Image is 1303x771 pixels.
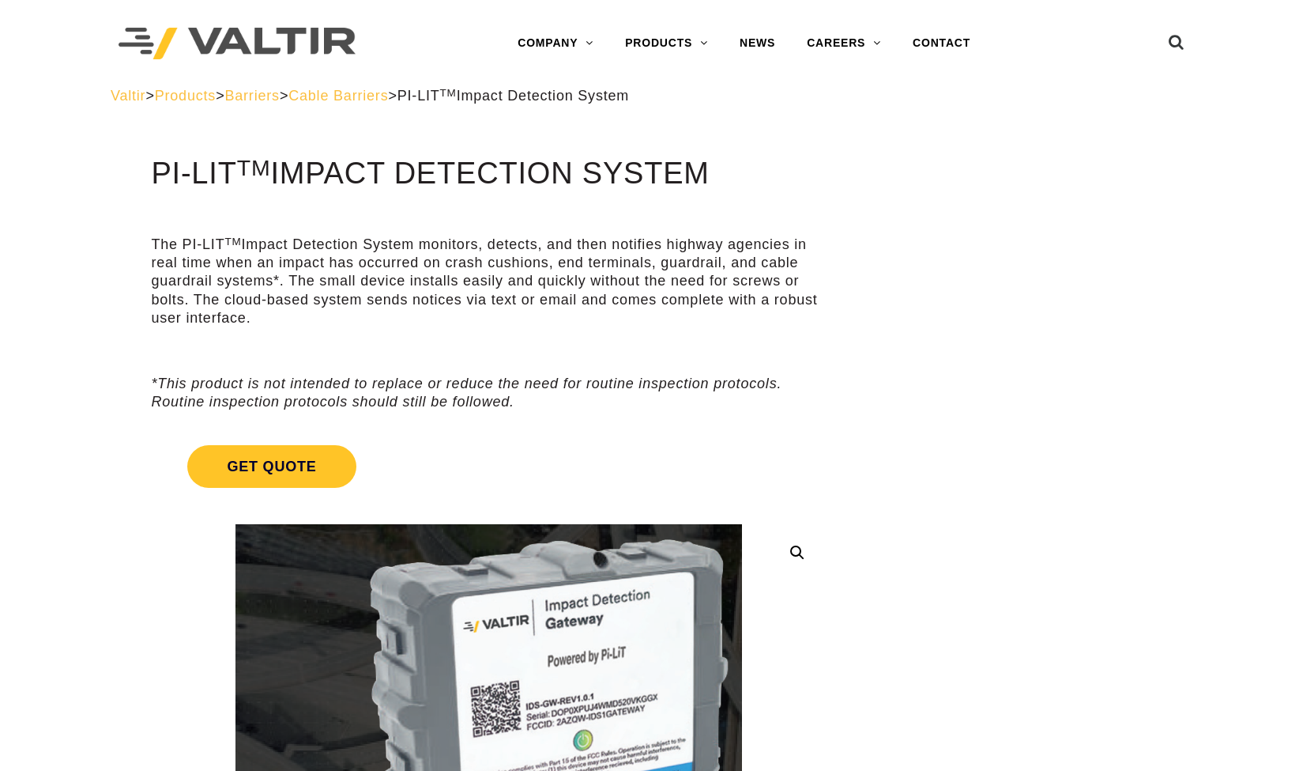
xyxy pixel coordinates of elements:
[609,28,724,59] a: PRODUCTS
[151,376,781,410] em: *This product is not intended to replace or reduce the need for routine inspection protocols. Rou...
[397,88,629,104] span: PI-LIT Impact Detection System
[151,426,826,507] a: Get Quote
[151,157,826,191] h1: PI-LIT Impact Detection System
[224,236,241,248] sup: TM
[897,28,986,59] a: CONTACT
[111,88,145,104] a: Valtir
[288,88,388,104] a: Cable Barriers
[155,88,216,104] a: Products
[111,87,1192,105] div: > > > >
[440,87,457,99] sup: TM
[224,88,279,104] a: Barriers
[237,155,271,180] sup: TM
[187,445,356,488] span: Get Quote
[724,28,791,59] a: NEWS
[151,236,826,328] p: The PI-LIT Impact Detection System monitors, detects, and then notifies highway agencies in real ...
[502,28,609,59] a: COMPANY
[119,28,356,60] img: Valtir
[791,28,897,59] a: CAREERS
